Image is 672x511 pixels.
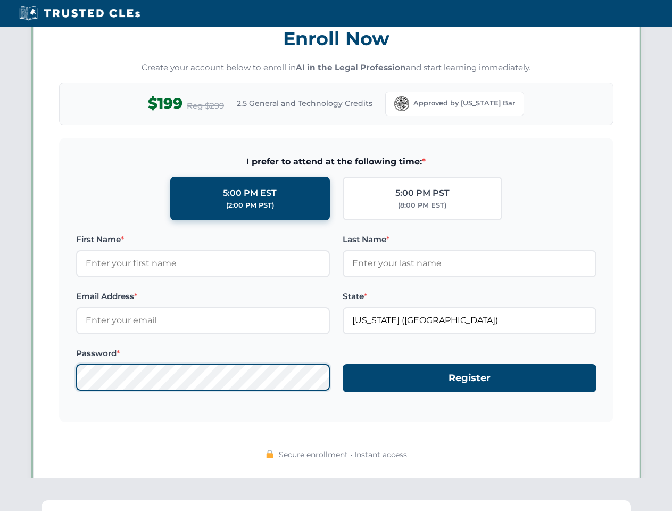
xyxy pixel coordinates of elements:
[187,100,224,112] span: Reg $299
[59,22,613,55] h3: Enroll Now
[59,62,613,74] p: Create your account below to enroll in and start learning immediately.
[76,155,596,169] span: I prefer to attend at the following time:
[343,250,596,277] input: Enter your last name
[76,347,330,360] label: Password
[226,200,274,211] div: (2:00 PM PST)
[237,97,372,109] span: 2.5 General and Technology Credits
[16,5,143,21] img: Trusted CLEs
[279,449,407,460] span: Secure enrollment • Instant access
[343,233,596,246] label: Last Name
[398,200,446,211] div: (8:00 PM EST)
[296,62,406,72] strong: AI in the Legal Profession
[413,98,515,109] span: Approved by [US_STATE] Bar
[395,186,450,200] div: 5:00 PM PST
[343,364,596,392] button: Register
[343,290,596,303] label: State
[76,307,330,334] input: Enter your email
[266,450,274,458] img: 🔒
[76,250,330,277] input: Enter your first name
[223,186,277,200] div: 5:00 PM EST
[76,290,330,303] label: Email Address
[148,92,182,116] span: $199
[394,96,409,111] img: Florida Bar
[76,233,330,246] label: First Name
[343,307,596,334] input: Florida (FL)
